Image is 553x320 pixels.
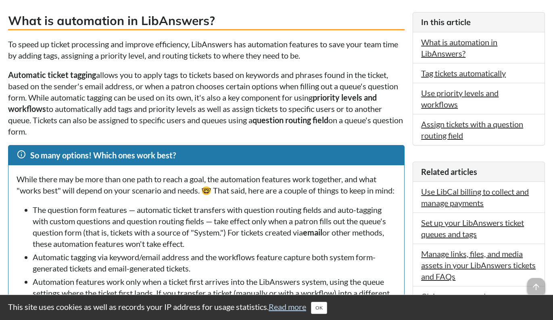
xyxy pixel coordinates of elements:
a: Set up your LibAnswers ticket queues and tags [421,218,524,239]
a: Use priority levels and workflows [421,88,499,109]
span: info [17,149,26,159]
a: What is automation in LibAnswers? [421,37,497,58]
span: arrow_upward [527,278,545,296]
h3: What is automation in LibAnswers? [8,12,405,30]
strong: question routing field [253,115,328,125]
p: allows you to apply tags to tickets based on keywords and phrases found in the ticket, based on t... [8,69,405,137]
a: Manage links, files, and media assets in your LibAnswers tickets and FAQs [421,249,536,281]
strong: Automatic ticket tagging [8,70,96,80]
a: arrow_upward [527,279,545,288]
h3: In this article [421,17,536,28]
a: Tag tickets automatically [421,68,506,78]
a: Read more [269,302,306,312]
strong: email [303,227,322,237]
p: While there may be more than one path to reach a goal, the automation features work together, and... [17,173,396,196]
a: Claim, answer, and manage LibAnswers tickets [421,291,514,312]
p: To speed up ticket processing and improve efficiency, LibAnswers has automation features to save ... [8,38,405,61]
span: So many options! Which ones work best? [30,150,176,160]
li: Automatic tagging via keyword/email address and the workflows feature capture both system form-ge... [33,251,396,274]
button: Close [311,302,327,314]
li: The question form features — automatic ticket transfers with question routing fields and auto-tag... [33,204,396,249]
span: Related articles [421,167,477,177]
a: Use LibCal billing to collect and manage payments [421,187,529,208]
a: Assign tickets with a question routing field [421,119,523,140]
